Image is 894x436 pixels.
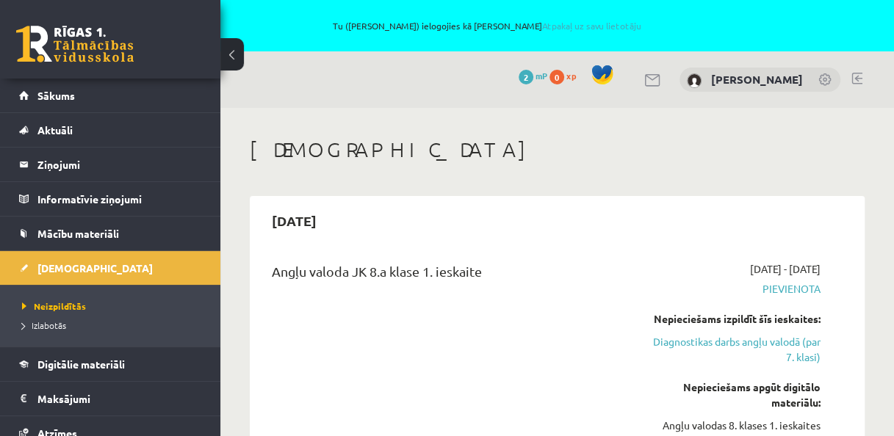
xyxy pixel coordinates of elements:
[19,251,202,285] a: [DEMOGRAPHIC_DATA]
[687,73,702,88] img: Estere Naudiņa-Dannenberga
[37,182,202,216] legend: Informatīvie ziņojumi
[652,379,821,410] div: Nepieciešams apgūt digitālo materiālu:
[566,70,576,81] span: xp
[22,299,206,313] a: Neizpildītās
[250,137,865,162] h1: [DEMOGRAPHIC_DATA]
[37,148,202,181] legend: Ziņojumi
[519,70,533,84] span: 2
[652,311,821,327] div: Nepieciešams izpildīt šīs ieskaites:
[549,70,564,84] span: 0
[536,70,547,81] span: mP
[37,261,153,275] span: [DEMOGRAPHIC_DATA]
[272,261,630,288] div: Angļu valoda JK 8.a klase 1. ieskaite
[519,70,547,81] a: 2 mP
[169,21,804,30] span: Tu ([PERSON_NAME]) ielogojies kā [PERSON_NAME]
[22,319,66,331] span: Izlabotās
[750,261,821,277] span: [DATE] - [DATE]
[37,357,125,371] span: Digitālie materiāli
[257,203,331,238] h2: [DATE]
[19,113,202,147] a: Aktuāli
[37,382,202,415] legend: Maksājumi
[542,20,641,32] a: Atpakaļ uz savu lietotāju
[19,79,202,112] a: Sākums
[19,217,202,250] a: Mācību materiāli
[652,334,821,365] a: Diagnostikas darbs angļu valodā (par 7. klasi)
[19,182,202,216] a: Informatīvie ziņojumi
[19,347,202,381] a: Digitālie materiāli
[37,227,119,240] span: Mācību materiāli
[652,281,821,297] span: Pievienota
[37,89,75,102] span: Sākums
[711,72,803,87] a: [PERSON_NAME]
[19,382,202,415] a: Maksājumi
[22,300,86,312] span: Neizpildītās
[22,319,206,332] a: Izlabotās
[16,26,134,62] a: Rīgas 1. Tālmācības vidusskola
[37,123,73,137] span: Aktuāli
[19,148,202,181] a: Ziņojumi
[549,70,583,81] a: 0 xp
